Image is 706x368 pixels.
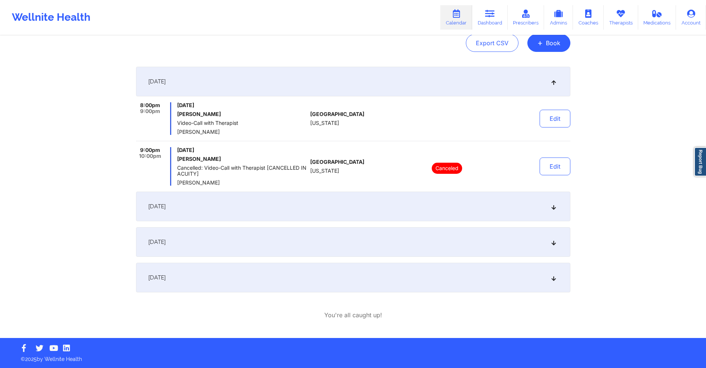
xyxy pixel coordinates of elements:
[177,111,307,117] h6: [PERSON_NAME]
[140,108,160,114] span: 9:00pm
[310,168,339,174] span: [US_STATE]
[148,274,166,281] span: [DATE]
[540,110,570,127] button: Edit
[527,34,570,52] button: +Book
[177,147,307,153] span: [DATE]
[140,147,160,153] span: 9:00pm
[573,5,604,30] a: Coaches
[177,156,307,162] h6: [PERSON_NAME]
[177,120,307,126] span: Video-Call with Therapist
[466,34,518,52] button: Export CSV
[177,129,307,135] span: [PERSON_NAME]
[472,5,508,30] a: Dashboard
[537,41,543,45] span: +
[148,203,166,210] span: [DATE]
[508,5,544,30] a: Prescribers
[177,102,307,108] span: [DATE]
[310,159,364,165] span: [GEOGRAPHIC_DATA]
[310,120,339,126] span: [US_STATE]
[324,311,382,319] p: You're all caught up!
[310,111,364,117] span: [GEOGRAPHIC_DATA]
[139,153,161,159] span: 10:00pm
[540,158,570,175] button: Edit
[177,165,307,177] span: Cancelled: Video-Call with Therapist [CANCELLED IN ACUITY]
[177,180,307,186] span: [PERSON_NAME]
[604,5,638,30] a: Therapists
[16,350,690,363] p: © 2025 by Wellnite Health
[676,5,706,30] a: Account
[148,238,166,246] span: [DATE]
[638,5,676,30] a: Medications
[432,163,462,174] p: Canceled
[140,102,160,108] span: 8:00pm
[148,78,166,85] span: [DATE]
[544,5,573,30] a: Admins
[440,5,472,30] a: Calendar
[694,147,706,176] a: Report Bug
